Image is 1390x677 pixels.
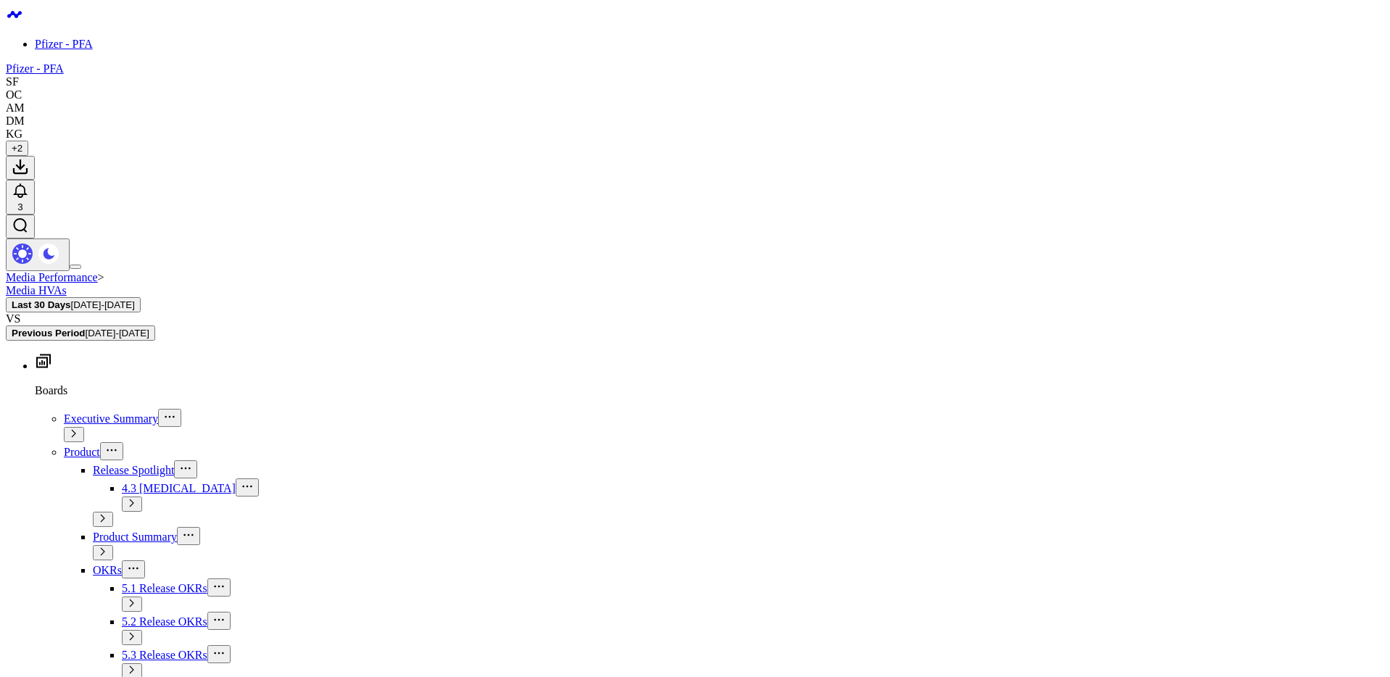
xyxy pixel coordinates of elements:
[6,141,28,156] button: +2
[71,299,135,310] span: [DATE] - [DATE]
[122,649,207,661] a: 5.3 Release OKRs
[35,38,93,50] a: Pfizer - PFA
[64,446,100,458] a: Product
[6,128,22,141] div: KG
[12,299,71,310] b: Last 30 Days
[6,215,35,238] button: Open search
[12,202,29,212] div: 3
[122,615,207,628] a: 5.2 Release OKRs
[6,284,67,296] a: Media HVAs
[122,582,207,594] a: 5.1 Release OKRs
[6,62,64,75] a: Pfizer - PFA
[6,325,155,341] button: Previous Period[DATE]-[DATE]
[6,180,35,215] button: 3
[6,297,141,312] button: Last 30 Days[DATE]-[DATE]
[12,328,85,338] b: Previous Period
[6,88,22,101] div: OC
[93,531,177,543] a: Product Summary
[6,75,19,88] div: SF
[6,101,25,115] div: AM
[35,384,1384,397] p: Boards
[6,312,1384,325] div: VS
[12,143,22,154] span: + 2
[85,328,149,338] span: [DATE] - [DATE]
[93,464,174,476] a: Release Spotlight
[64,412,158,425] a: Executive Summary
[6,115,25,128] div: DM
[6,271,98,283] a: Media Performance
[6,271,1384,284] div: >
[93,564,122,576] a: OKRs
[122,482,236,494] a: 4.3 [MEDICAL_DATA]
